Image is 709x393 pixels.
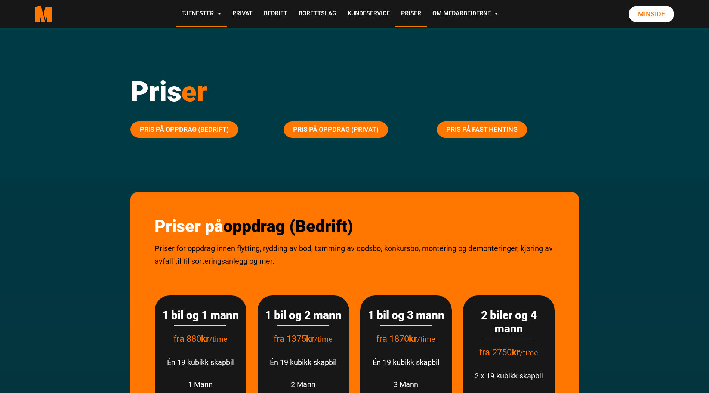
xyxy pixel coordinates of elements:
[427,1,504,27] a: Om Medarbeiderne
[479,347,520,358] span: fra 2750
[227,1,258,27] a: Privat
[437,121,527,138] a: Pris på fast henting
[173,334,209,344] span: fra 880
[368,356,444,369] p: Én 19 kubikk skapbil
[293,1,342,27] a: Borettslag
[395,1,427,27] a: Priser
[181,75,207,108] span: er
[314,335,333,344] span: /time
[512,347,520,358] strong: kr
[201,334,209,344] strong: kr
[176,1,227,27] a: Tjenester
[162,356,239,369] p: Én 19 kubikk skapbil
[258,1,293,27] a: Bedrift
[368,378,444,391] p: 3 Mann
[409,334,417,344] strong: kr
[376,334,417,344] span: fra 1870
[223,216,353,236] span: oppdrag (Bedrift)
[306,334,314,344] strong: kr
[155,244,553,266] span: Priser for oppdrag innen flytting, rydding av bod, tømming av dødsbo, konkursbo, montering og dem...
[629,6,674,22] a: Minside
[130,121,238,138] a: Pris på oppdrag (Bedrift)
[274,334,314,344] span: fra 1375
[265,356,342,369] p: Én 19 kubikk skapbil
[162,378,239,391] p: 1 Mann
[130,75,579,108] h1: Pris
[265,378,342,391] p: 2 Mann
[417,335,435,344] span: /time
[471,369,547,382] p: 2 x 19 kubikk skapbil
[265,309,342,322] h3: 1 bil og 2 mann
[162,309,239,322] h3: 1 bil og 1 mann
[209,335,228,344] span: /time
[342,1,395,27] a: Kundeservice
[284,121,388,138] a: Pris på oppdrag (Privat)
[155,216,555,236] h2: Priser på
[520,348,538,357] span: /time
[368,309,444,322] h3: 1 bil og 3 mann
[471,309,547,335] h3: 2 biler og 4 mann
